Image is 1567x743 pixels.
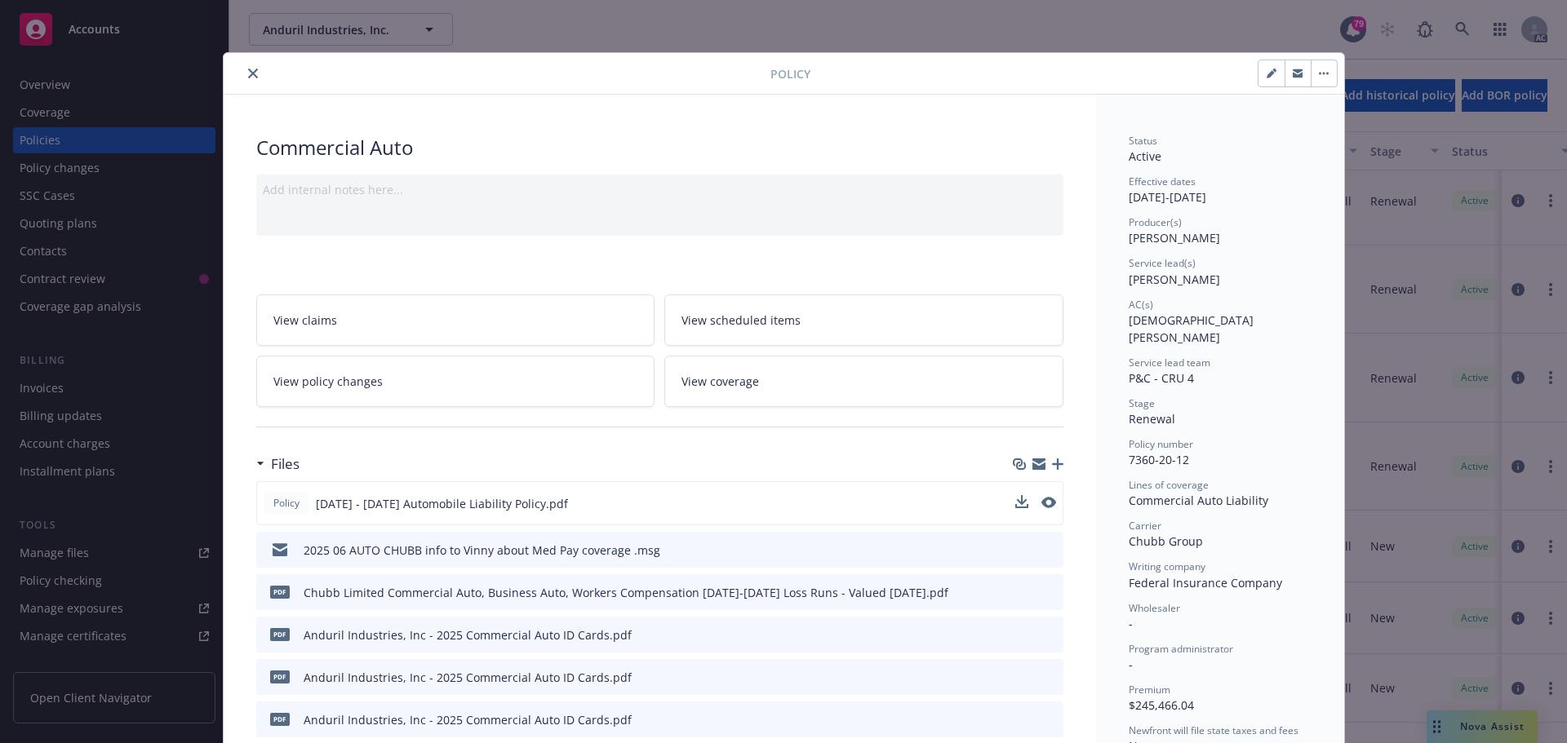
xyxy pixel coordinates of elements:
div: Commercial Auto [256,134,1063,161]
span: 7360-20-12 [1129,452,1189,467]
button: download file [1015,495,1028,508]
span: Stage [1129,396,1155,410]
span: Service lead team [1129,356,1210,369]
span: Effective dates [1129,175,1196,188]
span: Program administrator [1129,642,1233,656]
button: download file [1016,626,1029,643]
button: preview file [1041,497,1056,508]
span: Policy number [1129,437,1193,451]
button: preview file [1041,495,1056,512]
span: Newfront will file state taxes and fees [1129,723,1298,737]
span: pdf [270,670,290,683]
span: [DEMOGRAPHIC_DATA][PERSON_NAME] [1129,312,1254,345]
span: $245,466.04 [1129,697,1194,713]
button: close [243,64,263,83]
button: download file [1016,669,1029,686]
span: Carrier [1129,519,1161,533]
span: - [1129,657,1133,672]
button: preview file [1042,584,1057,601]
button: download file [1015,495,1028,512]
span: Service lead(s) [1129,256,1196,270]
span: Active [1129,148,1161,164]
a: View claims [256,294,655,346]
span: Lines of coverage [1129,478,1209,492]
button: download file [1016,711,1029,728]
a: View scheduled items [664,294,1063,346]
span: View scheduled items [681,312,801,329]
div: Chubb Limited Commercial Auto, Business Auto, Workers Compensation [DATE]-[DATE] Loss Runs - Valu... [304,584,948,601]
span: Chubb Group [1129,533,1203,549]
span: Policy [770,65,810,82]
button: preview file [1042,626,1057,643]
button: preview file [1042,669,1057,686]
a: View policy changes [256,356,655,407]
span: Premium [1129,683,1170,697]
span: [PERSON_NAME] [1129,272,1220,287]
span: Wholesaler [1129,601,1180,615]
span: [PERSON_NAME] [1129,230,1220,245]
div: Anduril Industries, Inc - 2025 Commercial Auto ID Cards.pdf [304,626,632,643]
span: Writing company [1129,559,1205,573]
span: AC(s) [1129,298,1153,312]
span: View coverage [681,373,759,390]
span: Federal Insurance Company [1129,575,1282,590]
div: Files [256,453,300,475]
a: View coverage [664,356,1063,407]
span: [DATE] - [DATE] Automobile Liability Policy.pdf [316,495,568,512]
span: - [1129,616,1133,631]
span: pdf [270,713,290,725]
span: Policy [270,496,303,511]
span: View policy changes [273,373,383,390]
button: preview file [1042,711,1057,728]
button: download file [1016,542,1029,559]
div: Anduril Industries, Inc - 2025 Commercial Auto ID Cards.pdf [304,669,632,686]
span: Renewal [1129,411,1175,427]
div: 2025 06 AUTO CHUBB info to Vinny about Med Pay coverage .msg [304,542,660,559]
div: [DATE] - [DATE] [1129,175,1312,206]
span: P&C - CRU 4 [1129,370,1194,386]
span: View claims [273,312,337,329]
h3: Files [271,453,300,475]
span: Status [1129,134,1157,148]
div: Add internal notes here... [263,181,1057,198]
div: Commercial Auto Liability [1129,492,1312,509]
button: download file [1016,584,1029,601]
button: preview file [1042,542,1057,559]
span: Producer(s) [1129,215,1182,229]
span: pdf [270,586,290,598]
div: Anduril Industries, Inc - 2025 Commercial Auto ID Cards.pdf [304,711,632,728]
span: pdf [270,628,290,640]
